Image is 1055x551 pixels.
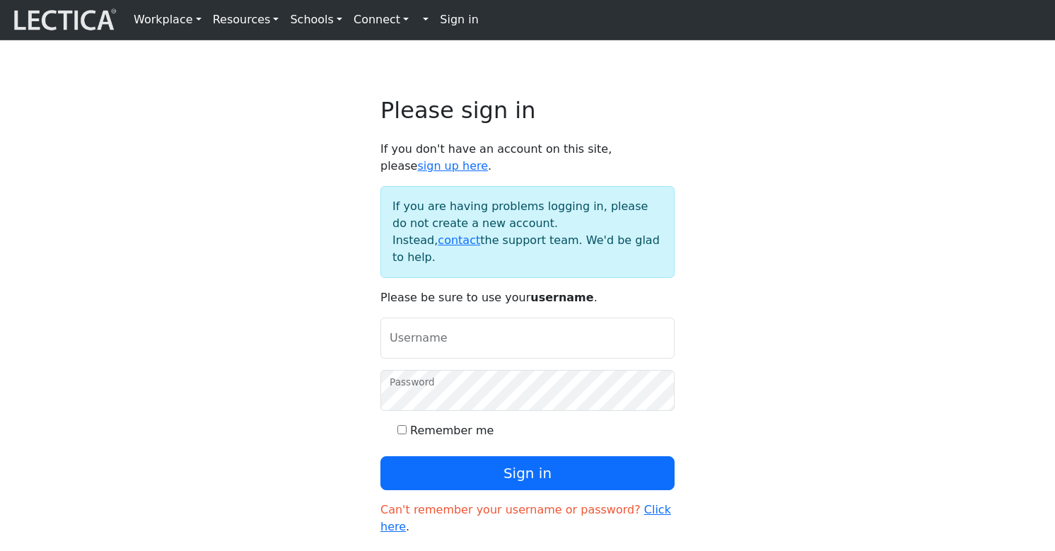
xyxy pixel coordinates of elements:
[380,501,675,535] p: .
[11,6,117,33] img: lecticalive
[207,6,285,34] a: Resources
[284,6,348,34] a: Schools
[380,97,675,124] h2: Please sign in
[530,291,593,304] strong: username
[438,233,480,247] a: contact
[440,13,479,26] strong: Sign in
[434,6,484,34] a: Sign in
[348,6,414,34] a: Connect
[380,503,641,516] span: Can't remember your username or password?
[410,422,494,439] label: Remember me
[380,503,671,533] a: Click here
[380,186,675,278] div: If you are having problems logging in, please do not create a new account. Instead, the support t...
[380,141,675,175] p: If you don't have an account on this site, please .
[417,159,488,173] a: sign up here
[380,456,675,490] button: Sign in
[380,318,675,359] input: Username
[128,6,207,34] a: Workplace
[380,289,675,306] p: Please be sure to use your .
